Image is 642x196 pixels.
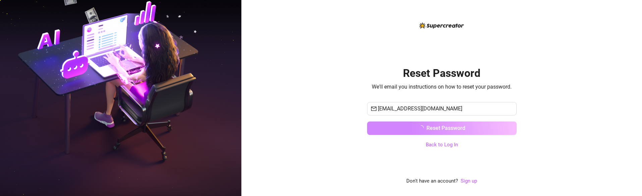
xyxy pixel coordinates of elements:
span: We'll email you instructions on how to reset your password. [372,83,512,91]
a: Back to Log In [426,142,458,148]
a: Sign up [461,177,477,185]
span: mail [371,106,376,111]
span: Don't have an account? [406,177,458,185]
span: Reset Password [426,125,465,131]
h2: Reset Password [403,66,480,80]
input: Your email [378,105,513,113]
a: Back to Log In [426,141,458,149]
a: Sign up [461,178,477,184]
span: loading [418,125,424,131]
button: Reset Password [367,121,517,135]
img: logo-BBDzfeDw.svg [419,22,464,29]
